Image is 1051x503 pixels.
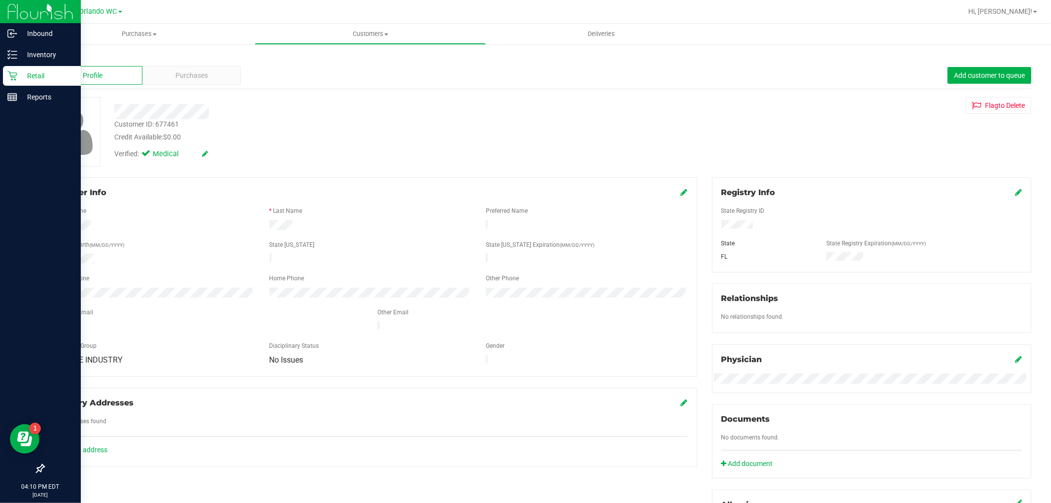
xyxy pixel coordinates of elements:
label: State [US_STATE] [270,240,315,249]
span: Hi, [PERSON_NAME]! [968,7,1032,15]
p: 04:10 PM EDT [4,482,76,491]
span: Customers [255,30,485,38]
label: Gender [486,341,505,350]
p: [DATE] [4,491,76,499]
span: Purchases [175,70,208,81]
p: Inbound [17,28,76,39]
a: Purchases [24,24,255,44]
span: Delivery Addresses [53,398,134,407]
span: Documents [721,414,770,424]
label: State Registry Expiration [826,239,926,248]
button: Add customer to queue [948,67,1031,84]
label: State [US_STATE] Expiration [486,240,594,249]
div: Verified: [114,149,208,160]
span: Profile [83,70,102,81]
label: Other Phone [486,274,519,283]
inline-svg: Retail [7,71,17,81]
a: Add document [721,459,778,469]
inline-svg: Inbound [7,29,17,38]
span: (MM/DD/YYYY) [891,241,926,246]
span: (MM/DD/YYYY) [90,242,124,248]
span: Add customer to queue [954,71,1025,79]
span: Deliveries [575,30,628,38]
label: State Registry ID [721,206,765,215]
span: Registry Info [721,188,776,197]
span: (MM/DD/YYYY) [560,242,594,248]
div: Customer ID: 677461 [114,119,179,130]
span: Purchases [24,30,255,38]
iframe: Resource center [10,424,39,454]
label: Home Phone [270,274,305,283]
span: Physician [721,355,762,364]
span: No Issues [270,355,304,365]
iframe: Resource center unread badge [29,423,41,435]
p: Inventory [17,49,76,61]
div: Credit Available: [114,132,601,142]
span: Orlando WC [79,7,117,16]
label: Preferred Name [486,206,528,215]
span: SERVICE INDUSTRY [53,355,123,365]
inline-svg: Inventory [7,50,17,60]
div: State [714,239,819,248]
div: FL [714,252,819,261]
button: Flagto Delete [966,97,1031,114]
label: Last Name [273,206,303,215]
a: Customers [255,24,486,44]
label: Date of Birth [57,240,124,249]
inline-svg: Reports [7,92,17,102]
span: $0.00 [163,133,181,141]
span: Relationships [721,294,779,303]
label: No relationships found. [721,312,784,321]
label: Other Email [377,308,408,317]
label: Disciplinary Status [270,341,319,350]
span: No documents found. [721,434,780,441]
span: Medical [153,149,192,160]
p: Reports [17,91,76,103]
a: Deliveries [486,24,717,44]
p: Retail [17,70,76,82]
